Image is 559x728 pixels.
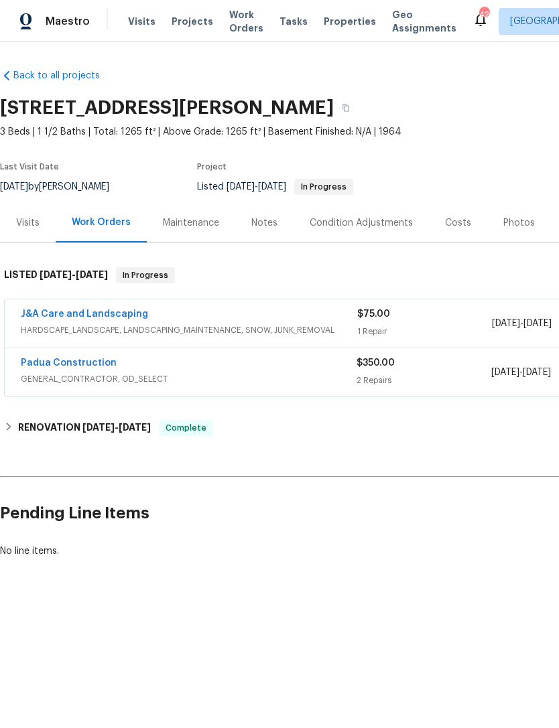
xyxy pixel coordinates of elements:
[392,8,456,35] span: Geo Assignments
[172,15,213,28] span: Projects
[229,8,263,35] span: Work Orders
[251,216,277,230] div: Notes
[117,269,174,282] span: In Progress
[491,368,519,377] span: [DATE]
[523,319,552,328] span: [DATE]
[16,216,40,230] div: Visits
[82,423,151,432] span: -
[296,183,352,191] span: In Progress
[492,319,520,328] span: [DATE]
[523,368,551,377] span: [DATE]
[357,309,390,319] span: $75.00
[46,15,90,28] span: Maestro
[310,216,413,230] div: Condition Adjustments
[479,8,489,21] div: 42
[279,17,308,26] span: Tasks
[357,325,492,338] div: 1 Repair
[40,270,108,279] span: -
[503,216,535,230] div: Photos
[76,270,108,279] span: [DATE]
[82,423,115,432] span: [DATE]
[18,420,151,436] h6: RENOVATION
[324,15,376,28] span: Properties
[492,317,552,330] span: -
[357,374,491,387] div: 2 Repairs
[119,423,151,432] span: [DATE]
[445,216,471,230] div: Costs
[21,323,357,337] span: HARDSCAPE_LANDSCAPE, LANDSCAPING_MAINTENANCE, SNOW, JUNK_REMOVAL
[4,267,108,283] h6: LISTED
[160,421,212,435] span: Complete
[21,358,117,368] a: Padua Construction
[334,96,358,120] button: Copy Address
[258,182,286,192] span: [DATE]
[21,372,357,386] span: GENERAL_CONTRACTOR, OD_SELECT
[163,216,219,230] div: Maintenance
[357,358,395,368] span: $350.00
[21,309,148,319] a: J&A Care and Landscaping
[227,182,286,192] span: -
[128,15,156,28] span: Visits
[197,182,353,192] span: Listed
[197,163,227,171] span: Project
[72,216,131,229] div: Work Orders
[227,182,255,192] span: [DATE]
[491,366,551,379] span: -
[40,270,72,279] span: [DATE]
